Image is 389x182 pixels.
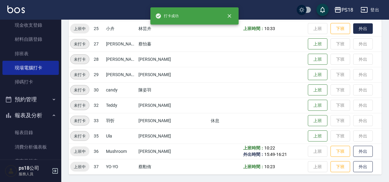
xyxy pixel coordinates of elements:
td: - [242,144,307,159]
td: candy [104,82,137,98]
td: 37 [92,159,104,174]
td: [PERSON_NAME] [104,36,137,52]
td: Mushroom [104,144,137,159]
span: 上班中 [70,164,89,170]
td: [PERSON_NAME] [104,52,137,67]
button: 報表及分析 [2,107,59,123]
td: 林芸卉 [137,21,209,36]
button: 外出 [353,161,373,172]
td: [PERSON_NAME] [137,128,209,144]
button: 下班 [330,146,350,157]
button: 上班 [308,38,327,50]
b: 上班時間： [243,145,265,150]
b: 上班時間： [243,164,265,169]
img: Person [5,165,17,177]
td: 33 [92,113,104,128]
button: 上班 [308,100,327,111]
span: 上班中 [70,148,89,155]
img: Logo [7,6,25,13]
span: 未打卡 [70,133,89,139]
td: [PERSON_NAME] [137,98,209,113]
span: 10:33 [264,26,275,31]
td: 36 [92,144,104,159]
a: 掃碼打卡 [2,75,59,89]
button: 上班 [308,54,327,65]
div: PS18 [342,6,353,14]
button: 上班 [308,130,327,142]
span: 未打卡 [70,72,89,78]
td: 蔡怡蓁 [137,36,209,52]
span: 未打卡 [70,118,89,124]
span: 未打卡 [70,87,89,93]
span: 上班中 [70,25,89,32]
td: YO-YO [104,159,137,174]
button: 外出 [353,23,373,34]
b: 外出時間： [243,152,265,157]
span: 未打卡 [70,102,89,109]
a: 報表目錄 [2,126,59,140]
span: 未打卡 [70,56,89,63]
button: 外出 [353,146,373,157]
p: 服務人員 [19,171,50,177]
button: 預約管理 [2,91,59,107]
td: 羽忻 [104,113,137,128]
a: 店家日報表 [2,154,59,168]
td: 28 [92,52,104,67]
td: [PERSON_NAME] [137,52,209,67]
a: 材料自購登錄 [2,32,59,46]
span: 打卡成功 [155,13,179,19]
td: 25 [92,21,104,36]
td: Ula [104,128,137,144]
td: [PERSON_NAME] [137,113,209,128]
td: [PERSON_NAME] [137,144,209,159]
td: 35 [92,128,104,144]
a: 現場電腦打卡 [2,61,59,75]
td: 29 [92,67,104,82]
button: 下班 [330,23,350,34]
span: 15:49 [264,152,275,157]
span: 10:23 [264,164,275,169]
a: 排班表 [2,47,59,61]
td: 陳姿羽 [137,82,209,98]
td: [PERSON_NAME] [104,67,137,82]
button: close [223,9,236,23]
button: 登出 [358,4,382,16]
h5: ps18公司 [19,165,50,171]
a: 消費分析儀表板 [2,140,59,154]
button: 上班 [308,115,327,126]
td: 蔡勳侑 [137,159,209,174]
td: 小卉 [104,21,137,36]
td: 32 [92,98,104,113]
button: 上班 [308,69,327,80]
span: 未打卡 [70,41,89,47]
button: 下班 [330,161,350,172]
span: 10:22 [264,145,275,150]
button: save [316,4,329,16]
a: 現金收支登錄 [2,18,59,32]
td: [PERSON_NAME] [137,67,209,82]
button: PS18 [332,4,356,16]
td: 休息 [209,113,242,128]
td: Teddy [104,98,137,113]
td: 30 [92,82,104,98]
button: 上班 [308,84,327,96]
span: 16:21 [276,152,287,157]
td: 27 [92,36,104,52]
b: 上班時間： [243,26,265,31]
